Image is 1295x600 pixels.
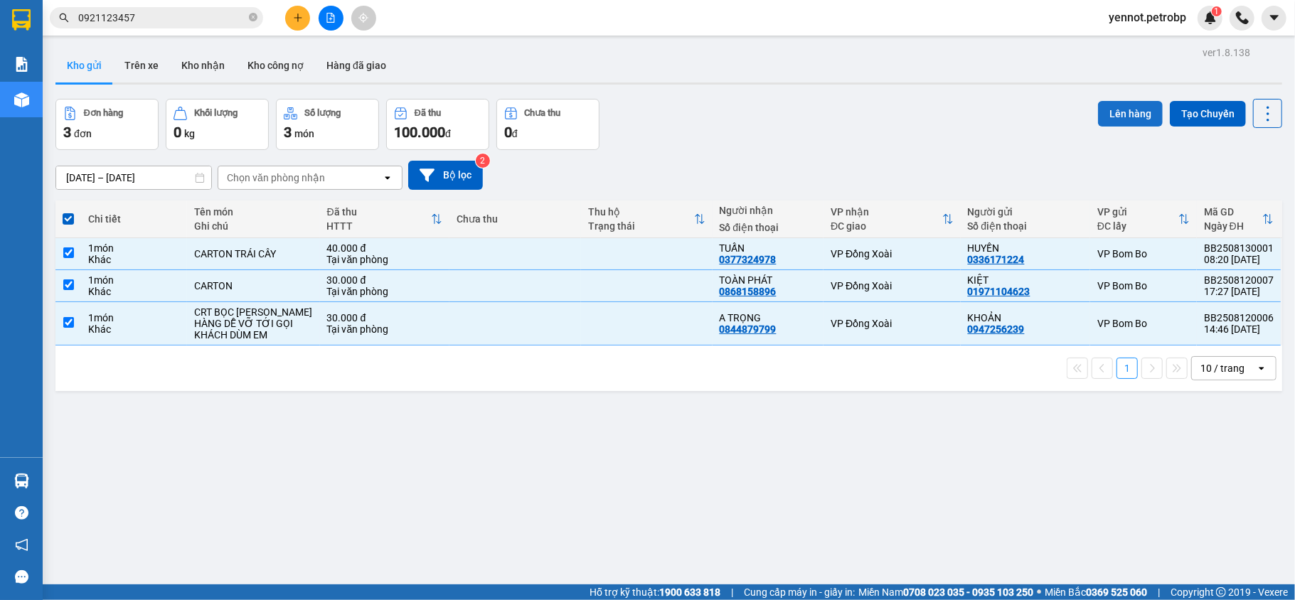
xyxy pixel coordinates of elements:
th: Toggle SortBy [824,200,960,238]
div: Đã thu [327,206,431,218]
div: 40.000 đ [327,242,442,254]
button: Hàng đã giao [315,48,398,82]
div: Số điện thoại [968,220,1083,232]
span: question-circle [15,506,28,520]
div: 17:27 [DATE] [1204,286,1274,297]
div: TOÀN PHÁT [720,274,817,286]
div: Tại văn phòng [327,254,442,265]
button: Kho nhận [170,48,236,82]
div: VP Đồng Xoài [831,280,953,291]
button: Kho công nợ [236,48,315,82]
div: BB2508120007 [1204,274,1274,286]
div: KIỆT [968,274,1083,286]
div: TUẤN [720,242,817,254]
div: Chưa thu [525,108,561,118]
div: Số điện thoại [720,222,817,233]
div: VP Bom Bo [1097,248,1190,259]
div: Người nhận [720,205,817,216]
span: file-add [326,13,336,23]
div: 01971104623 [968,286,1030,297]
span: | [1158,584,1160,600]
div: ĐC giao [831,220,942,232]
span: Cung cấp máy in - giấy in: [744,584,855,600]
div: HÀNG DỄ VỠ TỚI GỌI KHÁCH DÙM EM [194,318,313,341]
div: 0377324978 [720,254,777,265]
div: 1 món [88,312,180,323]
span: plus [293,13,303,23]
div: Tại văn phòng [327,286,442,297]
div: Thu hộ [588,206,694,218]
span: đ [512,128,518,139]
div: 1 món [88,274,180,286]
div: Trạng thái [588,220,694,232]
button: Lên hàng [1098,101,1163,127]
svg: open [1256,363,1267,374]
button: Bộ lọc [408,161,483,190]
div: 0336171224 [968,254,1025,265]
div: Ngày ĐH [1204,220,1262,232]
span: đơn [74,128,92,139]
div: VP Đồng Xoài [831,248,953,259]
button: 1 [1117,358,1138,379]
div: Khác [88,254,180,265]
div: VP Đồng Xoài [831,318,953,329]
button: Kho gửi [55,48,113,82]
div: 30.000 đ [327,312,442,323]
button: aim [351,6,376,31]
div: HUYỀN [12,46,102,63]
div: Chi tiết [88,213,180,225]
button: Chưa thu0đ [496,99,599,150]
input: Select a date range. [56,166,211,189]
div: 0844879799 [720,323,777,335]
button: caret-down [1262,6,1286,31]
span: ⚪️ [1037,589,1041,595]
button: plus [285,6,310,31]
img: phone-icon [1236,11,1249,24]
div: CRT BỌC NILONG HỒNG [194,306,313,318]
div: Tại văn phòng [327,323,442,335]
span: close-circle [249,11,257,25]
div: Khác [88,286,180,297]
span: 1 [1214,6,1219,16]
span: copyright [1216,587,1226,597]
span: Miền Nam [858,584,1033,600]
div: Số lượng [304,108,341,118]
button: Tạo Chuyến [1170,101,1246,127]
strong: 1900 633 818 [659,586,720,598]
span: Hỗ trợ kỹ thuật: [590,584,720,600]
div: ver 1.8.138 [1203,45,1250,60]
span: aim [358,13,368,23]
div: Tên món [194,206,313,218]
div: 40.000 [11,92,104,109]
span: 3 [284,124,292,141]
div: 1 món [88,242,180,254]
sup: 1 [1212,6,1222,16]
div: VP nhận [831,206,942,218]
div: Mã GD [1204,206,1262,218]
div: Khác [88,323,180,335]
span: notification [15,538,28,552]
sup: 2 [476,154,490,168]
div: Người gửi [968,206,1083,218]
span: Gửi: [12,14,34,28]
button: Đơn hàng3đơn [55,99,159,150]
img: warehouse-icon [14,92,29,107]
div: A TRỌNG [720,312,817,323]
img: logo-vxr [12,9,31,31]
div: ĐC lấy [1097,220,1178,232]
span: | [731,584,733,600]
img: warehouse-icon [14,473,29,488]
div: VP Bom Bo [1097,318,1190,329]
div: 10 / trang [1200,361,1245,375]
th: Toggle SortBy [320,200,449,238]
span: Miền Bắc [1045,584,1147,600]
span: 0 [504,124,512,141]
img: icon-new-feature [1204,11,1217,24]
div: KHOẢN [968,312,1083,323]
div: Chưa thu [457,213,574,225]
div: Đã thu [415,108,441,118]
span: caret-down [1268,11,1281,24]
span: close-circle [249,13,257,21]
th: Toggle SortBy [581,200,713,238]
span: CR : [11,93,33,108]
